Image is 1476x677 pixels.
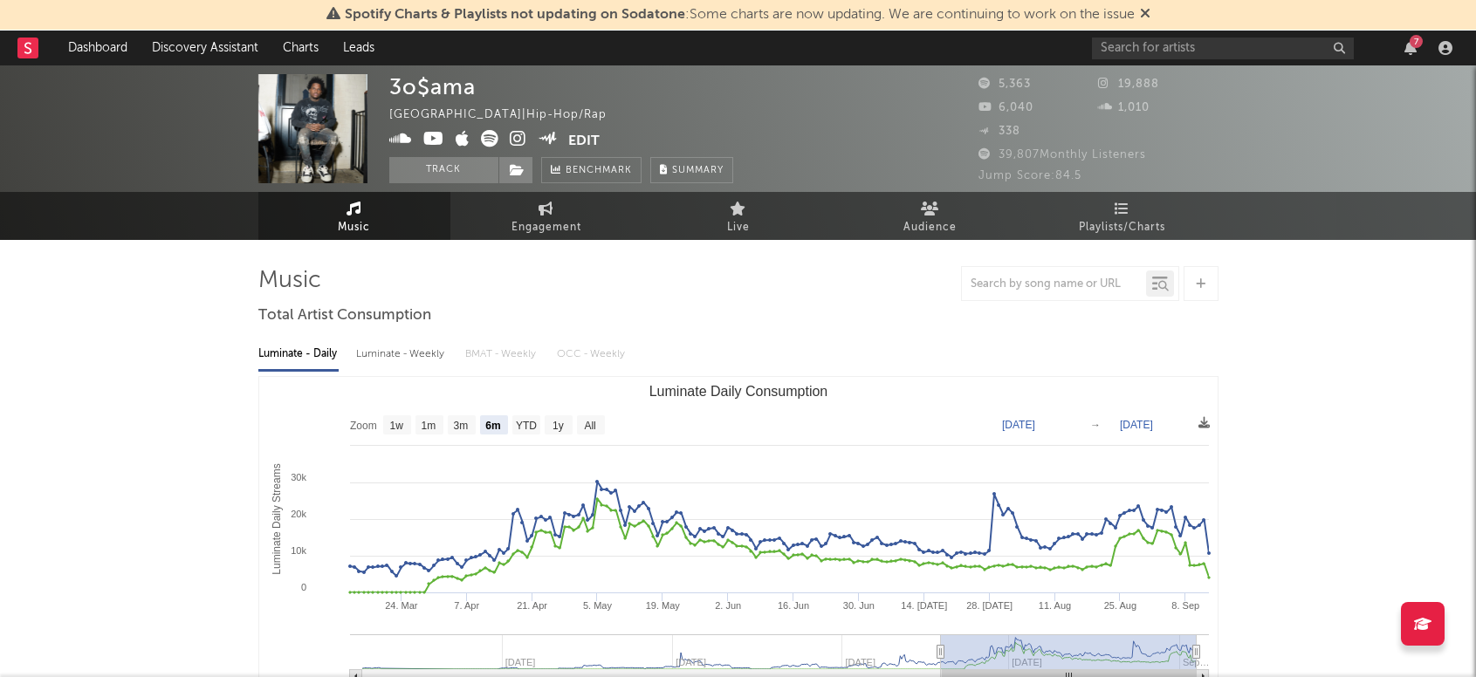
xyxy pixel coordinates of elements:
[338,217,370,238] span: Music
[672,166,724,175] span: Summary
[56,31,140,65] a: Dashboard
[541,157,642,183] a: Benchmark
[962,277,1146,291] input: Search by song name or URL
[453,420,468,432] text: 3m
[566,161,632,181] span: Benchmark
[649,384,827,399] text: Luminate Daily Consumption
[345,8,685,22] span: Spotify Charts & Playlists not updating on Sodatone
[978,79,1031,90] span: 5,363
[270,463,282,574] text: Luminate Daily Streams
[389,420,403,432] text: 1w
[715,600,741,611] text: 2. Jun
[258,192,450,240] a: Music
[1404,41,1417,55] button: 7
[978,126,1020,137] span: 338
[385,600,418,611] text: 24. Mar
[291,509,306,519] text: 20k
[350,420,377,432] text: Zoom
[1098,102,1150,113] span: 1,010
[1026,192,1219,240] a: Playlists/Charts
[421,420,436,432] text: 1m
[978,102,1033,113] span: 6,040
[966,600,1013,611] text: 28. [DATE]
[356,339,448,369] div: Luminate - Weekly
[568,130,600,152] button: Edit
[777,600,808,611] text: 16. Jun
[1171,600,1199,611] text: 8. Sep
[978,170,1081,181] span: Jump Score: 84.5
[1002,419,1035,431] text: [DATE]
[582,600,612,611] text: 5. May
[553,420,564,432] text: 1y
[650,157,733,183] button: Summary
[345,8,1135,22] span: : Some charts are now updating. We are continuing to work on the issue
[258,339,339,369] div: Luminate - Daily
[454,600,479,611] text: 7. Apr
[1103,600,1136,611] text: 25. Aug
[1079,217,1165,238] span: Playlists/Charts
[645,600,680,611] text: 19. May
[389,105,627,126] div: [GEOGRAPHIC_DATA] | Hip-Hop/Rap
[642,192,834,240] a: Live
[291,472,306,482] text: 30k
[842,600,874,611] text: 30. Jun
[584,420,595,432] text: All
[300,582,305,592] text: 0
[1098,79,1159,90] span: 19,888
[331,31,387,65] a: Leads
[901,600,947,611] text: 14. [DATE]
[515,420,536,432] text: YTD
[258,305,431,326] span: Total Artist Consumption
[1410,35,1423,48] div: 7
[485,420,500,432] text: 6m
[291,545,306,556] text: 10k
[1182,657,1209,667] text: Sep…
[1120,419,1153,431] text: [DATE]
[903,217,957,238] span: Audience
[834,192,1026,240] a: Audience
[978,149,1146,161] span: 39,807 Monthly Listeners
[1038,600,1070,611] text: 11. Aug
[389,157,498,183] button: Track
[140,31,271,65] a: Discovery Assistant
[271,31,331,65] a: Charts
[511,217,581,238] span: Engagement
[727,217,750,238] span: Live
[517,600,547,611] text: 21. Apr
[450,192,642,240] a: Engagement
[1140,8,1150,22] span: Dismiss
[1090,419,1101,431] text: →
[389,74,476,99] div: 3o$ama
[1092,38,1354,59] input: Search for artists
